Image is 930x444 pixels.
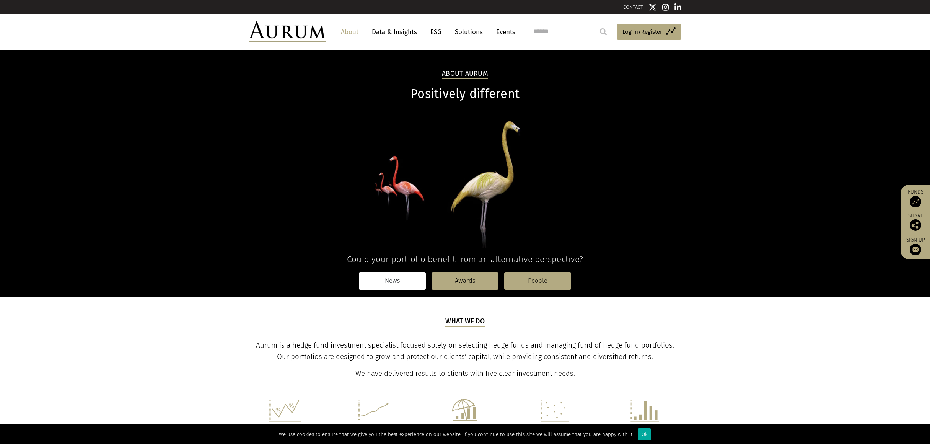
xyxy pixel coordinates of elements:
a: Awards [432,272,498,290]
img: Access Funds [910,196,921,207]
a: CONTACT [623,4,643,10]
span: Aurum is a hedge fund investment specialist focused solely on selecting hedge funds and managing ... [256,341,674,361]
a: News [359,272,426,290]
a: Log in/Register [617,24,681,40]
img: Aurum [249,21,326,42]
a: About [337,25,362,39]
a: ESG [427,25,445,39]
a: Solutions [451,25,487,39]
span: We have delivered results to clients with five clear investment needs. [355,369,575,378]
img: Linkedin icon [674,3,681,11]
h2: About Aurum [442,70,488,79]
div: Share [905,213,926,231]
h4: Could your portfolio benefit from an alternative perspective? [249,254,681,264]
img: Instagram icon [662,3,669,11]
input: Submit [596,24,611,39]
h5: What we do [445,317,485,327]
img: Sign up to our newsletter [910,244,921,255]
a: People [504,272,571,290]
span: Log in/Register [622,27,662,36]
a: Sign up [905,237,926,255]
img: Twitter icon [649,3,656,11]
a: Events [492,25,515,39]
img: Share this post [910,219,921,231]
a: Funds [905,189,926,207]
h1: Positively different [249,87,681,101]
a: Data & Insights [368,25,421,39]
div: Ok [638,428,651,440]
